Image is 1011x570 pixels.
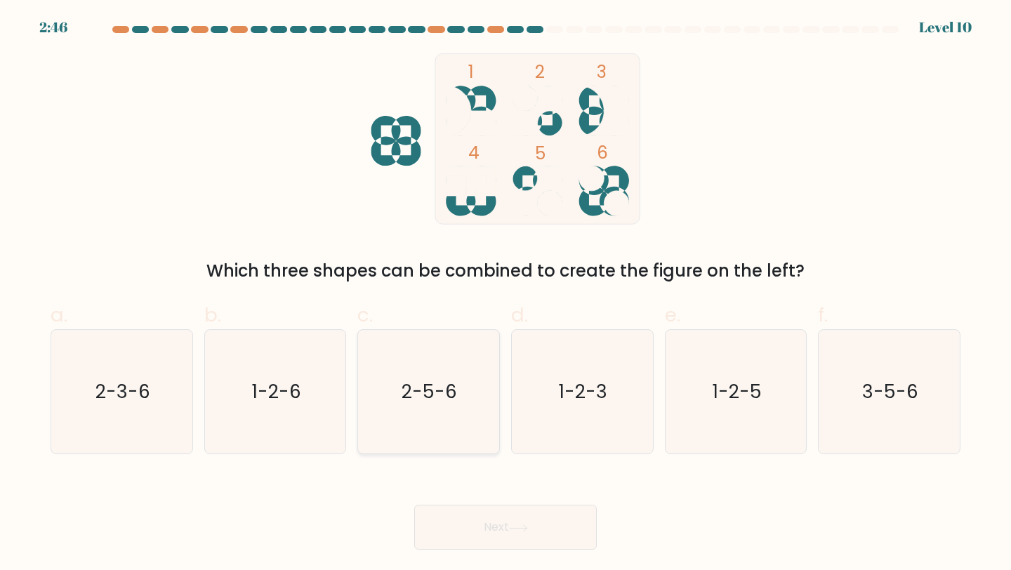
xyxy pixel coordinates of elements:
tspan: 5 [535,141,546,166]
text: 3-5-6 [862,378,918,404]
span: a. [51,301,67,329]
span: e. [665,301,680,329]
tspan: 3 [597,60,607,84]
text: 1-2-3 [560,378,608,404]
text: 1-2-5 [713,378,762,404]
text: 2-5-6 [402,378,458,404]
button: Next [414,505,597,550]
span: f. [818,301,828,329]
span: b. [204,301,221,329]
text: 1-2-6 [252,378,301,404]
tspan: 1 [468,60,474,84]
div: Level 10 [919,17,972,38]
tspan: 2 [535,60,545,84]
span: c. [357,301,373,329]
tspan: 6 [597,140,608,165]
text: 2-3-6 [95,378,150,404]
span: d. [511,301,528,329]
div: 2:46 [39,17,67,38]
div: Which three shapes can be combined to create the figure on the left? [59,258,952,284]
tspan: 4 [468,140,480,165]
